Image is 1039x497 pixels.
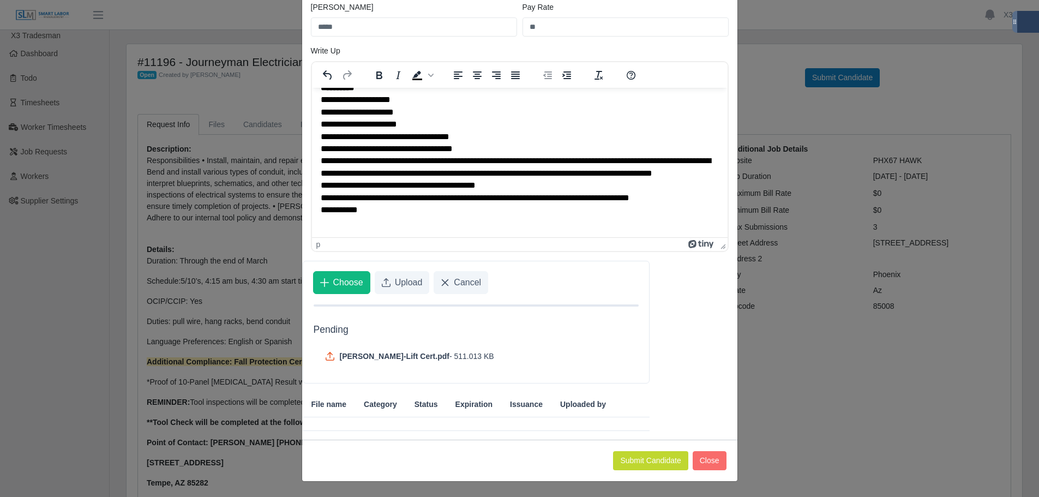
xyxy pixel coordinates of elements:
a: Powered by Tiny [688,240,716,249]
span: Uploaded by [560,399,606,410]
span: Expiration [455,399,493,410]
span: File name [311,399,347,410]
iframe: Rich Text Area [312,88,728,237]
div: Press the Up and Down arrow keys to resize the editor. [716,238,728,251]
button: Align left [449,68,467,83]
span: Upload [395,276,423,289]
button: Decrease indent [538,68,557,83]
button: Upload [375,271,430,294]
span: Cancel [454,276,481,289]
span: Status [415,399,438,410]
button: Align right [487,68,506,83]
span: Issuance [510,399,543,410]
button: Close [693,451,726,470]
button: Undo [319,68,337,83]
button: Align center [468,68,487,83]
button: Choose [313,271,370,294]
div: Background color Black [408,68,435,83]
span: Category [364,399,397,410]
button: Clear formatting [590,68,608,83]
span: Choose [333,276,363,289]
button: Submit Candidate [613,451,688,470]
span: [PERSON_NAME]-Lift Cert.pdf [340,351,449,362]
button: Redo [338,68,356,83]
button: Justify [506,68,525,83]
span: - 511.013 KB [449,351,494,362]
button: Help [622,68,640,83]
button: Cancel [434,271,488,294]
button: Italic [389,68,407,83]
button: Bold [370,68,388,83]
div: p [316,240,321,249]
label: Write Up [311,45,340,57]
button: Increase indent [557,68,576,83]
h5: Pending [314,324,639,336]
